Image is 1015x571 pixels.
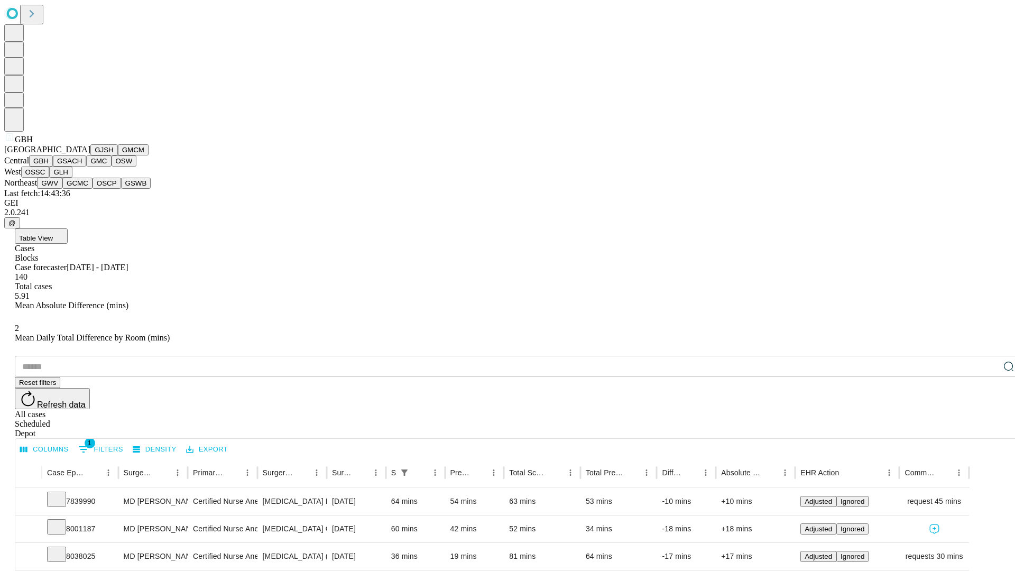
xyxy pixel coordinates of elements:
[882,465,897,480] button: Menu
[509,488,575,515] div: 63 mins
[15,272,27,281] span: 140
[841,498,864,505] span: Ignored
[67,263,128,272] span: [DATE] - [DATE]
[805,525,832,533] span: Adjusted
[721,543,790,570] div: +17 mins
[952,465,966,480] button: Menu
[391,468,396,477] div: Scheduled In Room Duration
[15,263,67,272] span: Case forecaster
[121,178,151,189] button: GSWB
[906,543,963,570] span: requests 30 mins
[47,543,113,570] div: 8038025
[4,145,90,154] span: [GEOGRAPHIC_DATA]
[332,468,353,477] div: Surgery Date
[294,465,309,480] button: Sort
[21,548,36,566] button: Expand
[662,468,682,477] div: Difference
[17,441,71,458] button: Select columns
[4,208,1011,217] div: 2.0.241
[586,543,652,570] div: 64 mins
[563,465,578,480] button: Menu
[37,178,62,189] button: GWV
[450,488,499,515] div: 54 mins
[62,178,93,189] button: GCMC
[15,377,60,388] button: Reset filters
[19,234,53,242] span: Table View
[428,465,442,480] button: Menu
[907,488,961,515] span: request 45 mins
[548,465,563,480] button: Sort
[193,543,252,570] div: Certified Nurse Anesthetist
[391,515,440,542] div: 60 mins
[698,465,713,480] button: Menu
[124,515,182,542] div: MD [PERSON_NAME]
[836,496,869,507] button: Ignored
[509,543,575,570] div: 81 mins
[800,551,836,562] button: Adjusted
[4,189,70,198] span: Last fetch: 14:43:36
[8,219,16,227] span: @
[86,465,101,480] button: Sort
[15,388,90,409] button: Refresh data
[486,465,501,480] button: Menu
[509,468,547,477] div: Total Scheduled Duration
[397,465,412,480] button: Show filters
[721,468,762,477] div: Absolute Difference
[47,515,113,542] div: 8001187
[155,465,170,480] button: Sort
[240,465,255,480] button: Menu
[450,543,499,570] div: 19 mins
[391,543,440,570] div: 36 mins
[21,520,36,539] button: Expand
[183,441,230,458] button: Export
[778,465,792,480] button: Menu
[800,523,836,535] button: Adjusted
[841,552,864,560] span: Ignored
[21,167,50,178] button: OSSC
[225,465,240,480] button: Sort
[721,515,790,542] div: +18 mins
[721,488,790,515] div: +10 mins
[905,488,963,515] div: request 45 mins
[90,144,118,155] button: GJSH
[263,468,293,477] div: Surgery Name
[684,465,698,480] button: Sort
[37,400,86,409] span: Refresh data
[800,496,836,507] button: Adjusted
[112,155,137,167] button: OSW
[53,155,86,167] button: GSACH
[332,488,381,515] div: [DATE]
[836,551,869,562] button: Ignored
[509,515,575,542] div: 52 mins
[763,465,778,480] button: Sort
[49,167,72,178] button: GLH
[354,465,368,480] button: Sort
[19,379,56,386] span: Reset filters
[47,468,85,477] div: Case Epic Id
[263,488,321,515] div: [MEDICAL_DATA] FLEXIBLE PROXIMAL DIAGNOSTIC
[841,525,864,533] span: Ignored
[124,488,182,515] div: MD [PERSON_NAME]
[193,468,224,477] div: Primary Service
[124,468,154,477] div: Surgeon Name
[662,543,710,570] div: -17 mins
[413,465,428,480] button: Sort
[118,144,149,155] button: GMCM
[905,543,963,570] div: requests 30 mins
[800,468,839,477] div: EHR Action
[905,468,935,477] div: Comments
[836,523,869,535] button: Ignored
[937,465,952,480] button: Sort
[29,155,53,167] button: GBH
[805,552,832,560] span: Adjusted
[193,488,252,515] div: Certified Nurse Anesthetist
[662,515,710,542] div: -18 mins
[263,543,321,570] div: [MEDICAL_DATA] (EGD), FLEXIBLE, TRANSORAL, DIAGNOSTIC
[805,498,832,505] span: Adjusted
[130,441,179,458] button: Density
[15,291,30,300] span: 5.91
[586,468,624,477] div: Total Predicted Duration
[15,301,128,310] span: Mean Absolute Difference (mins)
[15,282,52,291] span: Total cases
[124,543,182,570] div: MD [PERSON_NAME]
